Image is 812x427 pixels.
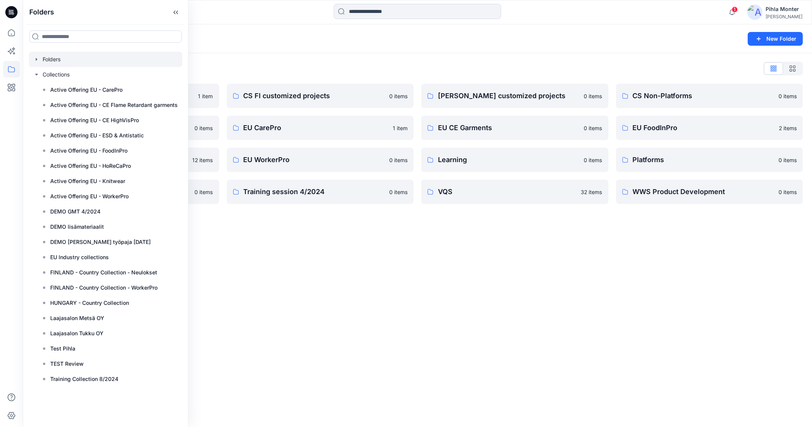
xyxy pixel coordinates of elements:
[633,186,774,197] p: WWS Product Development
[766,5,802,14] div: Pihla Monter
[50,359,84,368] p: TEST Review
[438,123,580,133] p: EU CE Garments
[732,6,738,13] span: 1
[616,116,803,140] a: EU FoodInPro2 items
[438,91,580,101] p: [PERSON_NAME] customized projects
[244,91,385,101] p: CS FI customized projects
[50,116,139,125] p: Active Offering EU - CE HighVisPro
[779,188,797,196] p: 0 items
[193,156,213,164] p: 12 items
[50,100,178,110] p: Active Offering EU - CE Flame Retardant garments
[616,180,803,204] a: WWS Product Development0 items
[389,188,408,196] p: 0 items
[584,156,602,164] p: 0 items
[766,14,802,19] div: [PERSON_NAME]
[50,314,104,323] p: Laajasalon Metsä OY
[389,92,408,100] p: 0 items
[616,148,803,172] a: Platforms0 items
[50,192,129,201] p: Active Offering EU - WorkerPro
[633,123,775,133] p: EU FoodInPro
[50,253,109,262] p: EU Industry collections
[50,344,75,353] p: Test Pihla
[633,91,774,101] p: CS Non-Platforms
[227,148,414,172] a: EU WorkerPro0 items
[779,156,797,164] p: 0 items
[616,84,803,108] a: CS Non-Platforms0 items
[50,298,129,308] p: HUNGARY - Country Collection
[50,146,127,155] p: Active Offering EU - FoodInPro
[584,124,602,132] p: 0 items
[779,92,797,100] p: 0 items
[227,84,414,108] a: CS FI customized projects0 items
[50,131,144,140] p: Active Offering EU - ESD & Antistatic
[50,85,123,94] p: Active Offering EU - CarePro
[50,207,100,216] p: DEMO GMT 4/2024
[584,92,602,100] p: 0 items
[581,188,602,196] p: 32 items
[748,32,803,46] button: New Folder
[393,124,408,132] p: 1 item
[195,188,213,196] p: 0 items
[50,268,157,277] p: FINLAND - Country Collection - Neulokset
[438,155,580,165] p: Learning
[633,155,774,165] p: Platforms
[421,116,608,140] a: EU CE Garments0 items
[747,5,763,20] img: avatar
[50,222,104,231] p: DEMO lisämateriaalit
[244,155,385,165] p: EU WorkerPro
[227,116,414,140] a: EU CarePro1 item
[50,177,125,186] p: Active Offering EU - Knitwear
[195,124,213,132] p: 0 items
[50,329,103,338] p: Laajasalon Tukku OY
[50,374,118,384] p: Training Collection 8/2024
[421,148,608,172] a: Learning0 items
[421,180,608,204] a: VQS32 items
[421,84,608,108] a: [PERSON_NAME] customized projects0 items
[779,124,797,132] p: 2 items
[50,283,158,292] p: FINLAND - Country Collection - WorkerPro
[244,186,385,197] p: Training session 4/2024
[244,123,388,133] p: EU CarePro
[198,92,213,100] p: 1 item
[50,161,131,170] p: Active Offering EU - HoReCaPro
[227,180,414,204] a: Training session 4/20240 items
[389,156,408,164] p: 0 items
[50,237,151,247] p: DEMO [PERSON_NAME] työpaja [DATE]
[438,186,576,197] p: VQS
